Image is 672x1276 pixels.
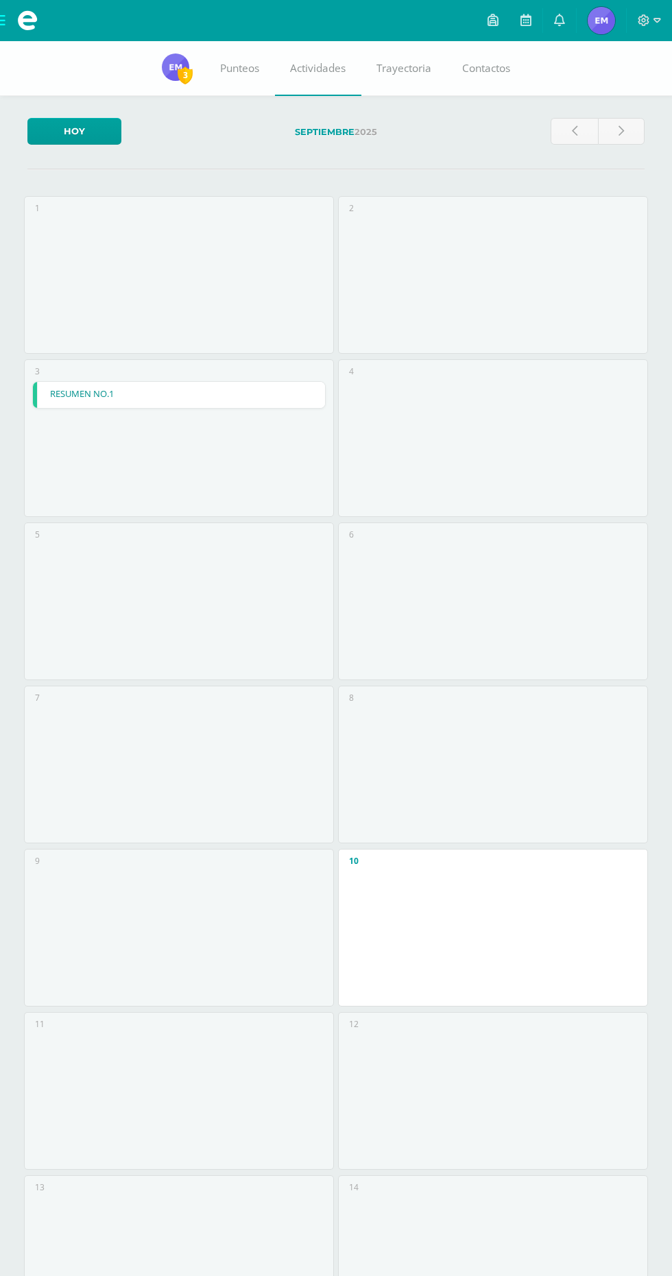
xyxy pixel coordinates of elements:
[361,41,447,96] a: Trayectoria
[132,118,540,146] label: 2025
[205,41,275,96] a: Punteos
[35,1018,45,1030] div: 11
[349,202,354,214] div: 2
[349,1181,359,1193] div: 14
[32,381,325,409] div: RESUMEN NO.1 | Tarea
[447,41,526,96] a: Contactos
[290,61,346,75] span: Actividades
[220,61,259,75] span: Punteos
[35,529,40,540] div: 5
[349,855,359,867] div: 10
[349,529,354,540] div: 6
[275,41,361,96] a: Actividades
[35,1181,45,1193] div: 13
[462,61,510,75] span: Contactos
[349,1018,359,1030] div: 12
[35,692,40,703] div: 7
[162,53,189,81] img: 9ca8b07eed1c8b66a3dd7b5d2f85188a.png
[376,61,431,75] span: Trayectoria
[35,365,40,377] div: 3
[35,202,40,214] div: 1
[27,118,121,145] a: Hoy
[588,7,615,34] img: 9ca8b07eed1c8b66a3dd7b5d2f85188a.png
[349,692,354,703] div: 8
[178,67,193,84] span: 3
[33,382,324,408] a: RESUMEN NO.1
[349,365,354,377] div: 4
[35,855,40,867] div: 9
[295,127,355,137] strong: Septiembre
